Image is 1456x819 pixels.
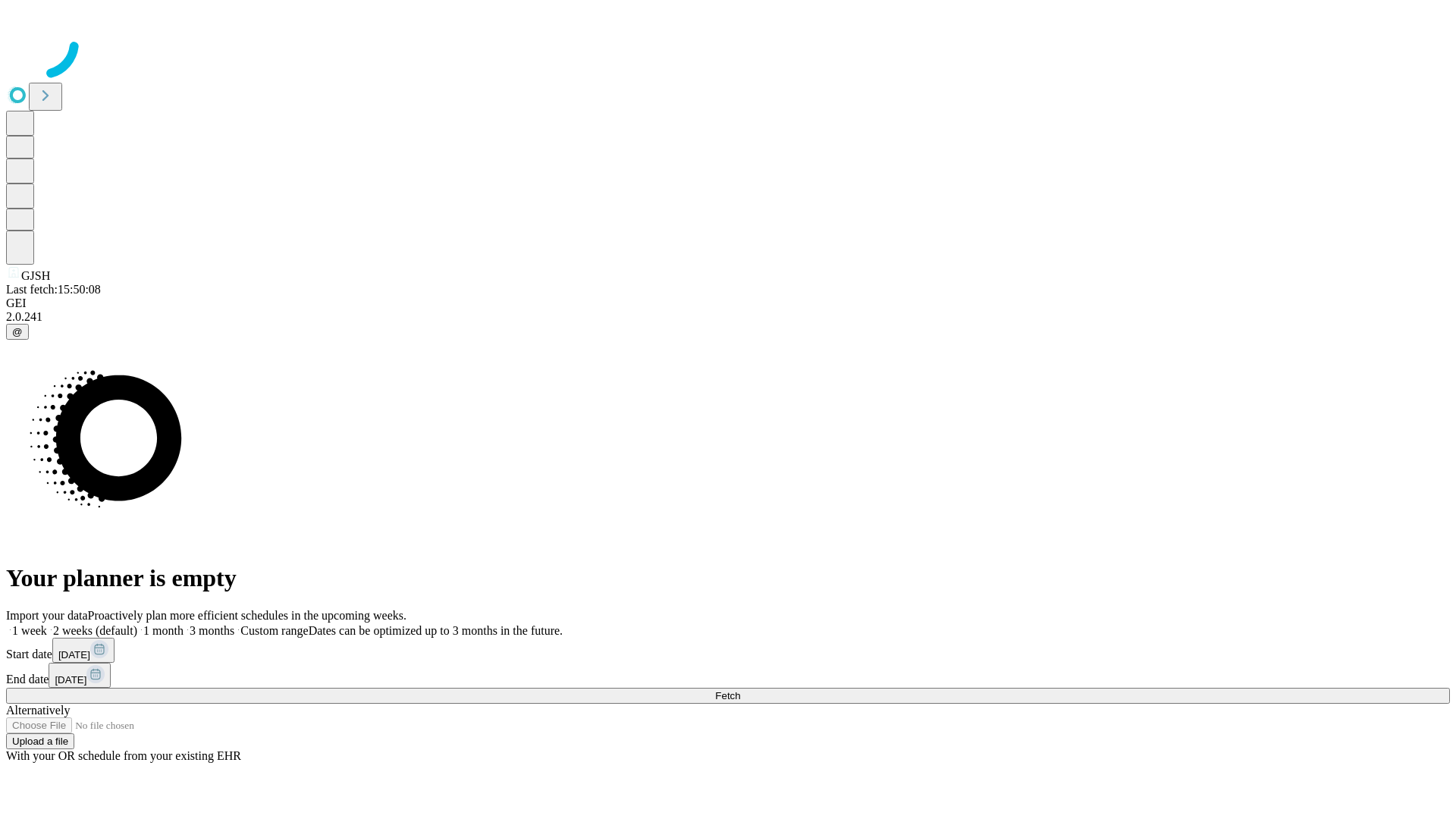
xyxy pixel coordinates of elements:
[12,326,23,337] span: @
[6,283,101,296] span: Last fetch: 15:50:08
[58,649,90,661] span: [DATE]
[6,704,70,717] span: Alternatively
[6,749,241,762] span: With your OR schedule from your existing EHR
[190,624,234,637] span: 3 months
[6,297,1450,310] div: GEI
[88,609,406,622] span: Proactively plan more efficient schedules in the upcoming weeks.
[12,624,47,637] span: 1 week
[49,663,111,688] button: [DATE]
[240,624,308,637] span: Custom range
[55,674,86,686] span: [DATE]
[143,624,184,637] span: 1 month
[6,310,1450,324] div: 2.0.241
[309,624,563,637] span: Dates can be optimized up to 3 months in the future.
[6,564,1450,592] h1: Your planner is empty
[715,690,740,701] span: Fetch
[21,269,50,282] span: GJSH
[6,663,1450,688] div: End date
[6,733,74,749] button: Upload a file
[53,624,137,637] span: 2 weeks (default)
[6,609,88,622] span: Import your data
[6,638,1450,663] div: Start date
[6,324,29,340] button: @
[6,688,1450,704] button: Fetch
[52,638,115,663] button: [DATE]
